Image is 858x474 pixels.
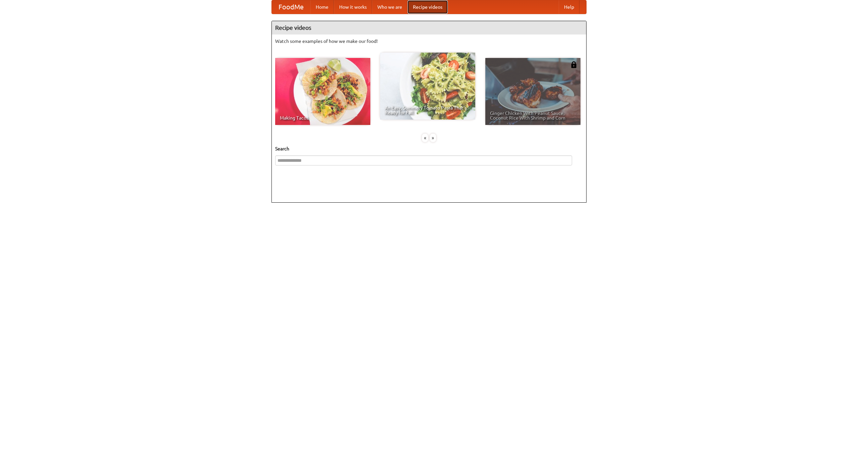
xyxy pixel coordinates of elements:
a: Making Tacos [275,58,370,125]
a: Help [559,0,579,14]
a: FoodMe [272,0,310,14]
img: 483408.png [570,61,577,68]
div: » [430,134,436,142]
a: Who we are [372,0,408,14]
div: « [422,134,428,142]
span: Making Tacos [280,116,366,120]
span: An Easy, Summery Tomato Pasta That's Ready for Fall [385,106,471,115]
a: An Easy, Summery Tomato Pasta That's Ready for Fall [380,53,475,120]
a: Recipe videos [408,0,448,14]
p: Watch some examples of how we make our food! [275,38,583,45]
a: How it works [334,0,372,14]
a: Home [310,0,334,14]
h5: Search [275,145,583,152]
h4: Recipe videos [272,21,586,35]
